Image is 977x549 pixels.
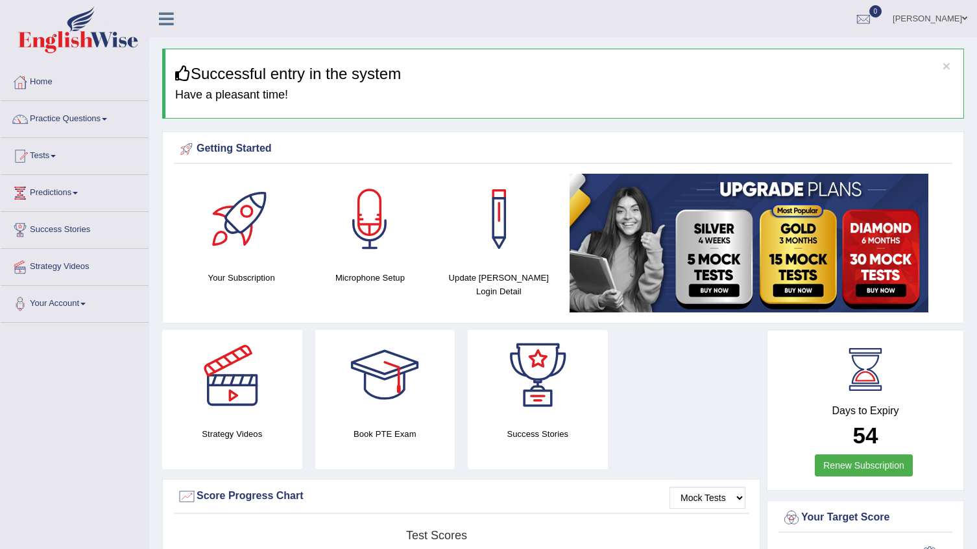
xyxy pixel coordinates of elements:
a: Predictions [1,175,149,207]
a: Practice Questions [1,101,149,134]
button: × [943,59,950,73]
h4: Days to Expiry [782,405,949,417]
h4: Have a pleasant time! [175,89,954,102]
h3: Successful entry in the system [175,65,954,82]
h4: Book PTE Exam [315,427,455,441]
h4: Success Stories [468,427,608,441]
a: Strategy Videos [1,249,149,281]
tspan: Test scores [406,529,467,542]
a: Your Account [1,286,149,318]
a: Tests [1,138,149,170]
a: Home [1,64,149,97]
h4: Microphone Setup [312,271,428,285]
div: Score Progress Chart [177,487,745,506]
div: Getting Started [177,139,949,159]
b: 54 [853,423,878,448]
span: 0 [869,5,882,18]
img: small5.jpg [570,174,928,312]
div: Your Target Score [782,508,949,528]
h4: Strategy Videos [162,427,302,441]
h4: Update [PERSON_NAME] Login Detail [441,271,557,298]
a: Renew Subscription [815,454,913,476]
h4: Your Subscription [184,271,299,285]
a: Success Stories [1,212,149,244]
